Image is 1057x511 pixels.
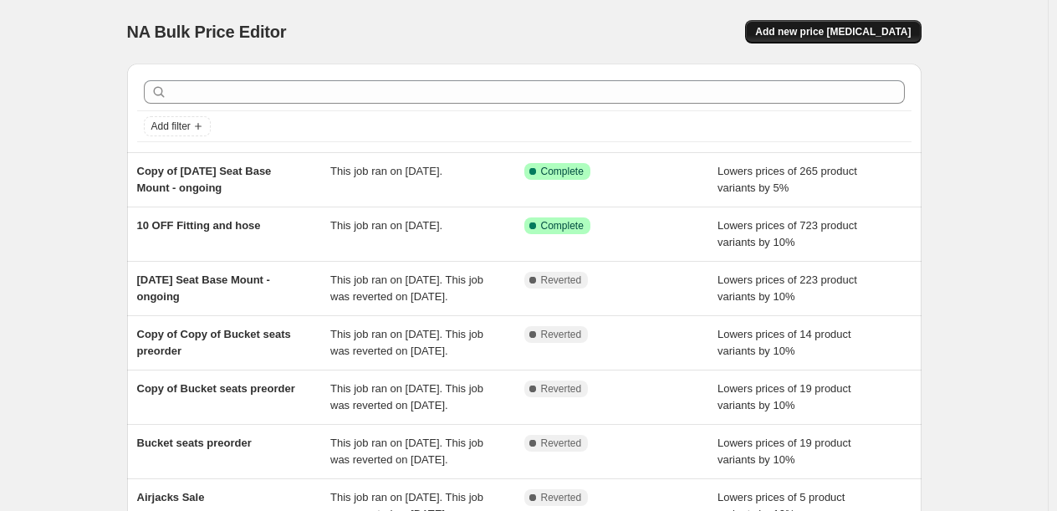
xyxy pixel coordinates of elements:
[137,382,295,395] span: Copy of Bucket seats preorder
[541,491,582,504] span: Reverted
[137,273,270,303] span: [DATE] Seat Base Mount - ongoing
[330,273,483,303] span: This job ran on [DATE]. This job was reverted on [DATE].
[717,437,851,466] span: Lowers prices of 19 product variants by 10%
[541,219,584,233] span: Complete
[717,328,851,357] span: Lowers prices of 14 product variants by 10%
[717,273,857,303] span: Lowers prices of 223 product variants by 10%
[330,382,483,411] span: This job ran on [DATE]. This job was reverted on [DATE].
[541,165,584,178] span: Complete
[137,219,261,232] span: 10 OFF Fitting and hose
[137,328,291,357] span: Copy of Copy of Bucket seats preorder
[137,437,252,449] span: Bucket seats preorder
[330,437,483,466] span: This job ran on [DATE]. This job was reverted on [DATE].
[127,23,287,41] span: NA Bulk Price Editor
[144,116,211,136] button: Add filter
[541,273,582,287] span: Reverted
[717,165,857,194] span: Lowers prices of 265 product variants by 5%
[137,165,272,194] span: Copy of [DATE] Seat Base Mount - ongoing
[541,382,582,396] span: Reverted
[717,382,851,411] span: Lowers prices of 19 product variants by 10%
[717,219,857,248] span: Lowers prices of 723 product variants by 10%
[541,437,582,450] span: Reverted
[755,25,911,38] span: Add new price [MEDICAL_DATA]
[745,20,921,43] button: Add new price [MEDICAL_DATA]
[151,120,191,133] span: Add filter
[330,328,483,357] span: This job ran on [DATE]. This job was reverted on [DATE].
[330,165,442,177] span: This job ran on [DATE].
[541,328,582,341] span: Reverted
[137,491,205,503] span: Airjacks Sale
[330,219,442,232] span: This job ran on [DATE].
